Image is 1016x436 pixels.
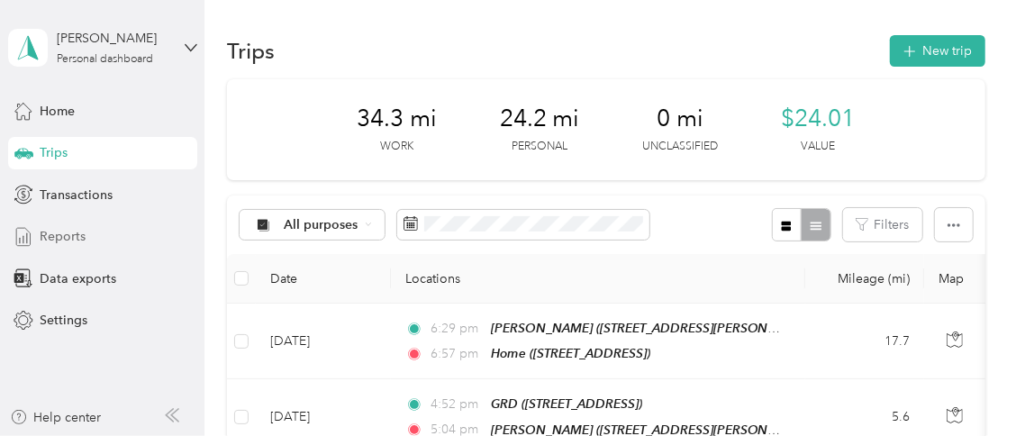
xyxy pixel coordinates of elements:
span: Reports [40,227,86,246]
span: 4:52 pm [431,395,483,414]
span: 0 mi [658,104,704,133]
span: 34.3 mi [357,104,437,133]
iframe: Everlance-gr Chat Button Frame [915,335,1016,436]
button: Filters [843,208,922,241]
span: 6:29 pm [431,319,483,339]
span: 6:57 pm [431,344,483,364]
p: Work [380,139,413,155]
span: Settings [40,311,87,330]
td: 17.7 [805,304,924,379]
th: Map [924,254,987,304]
span: Home [40,102,75,121]
button: Help center [10,408,102,427]
div: Personal dashboard [57,54,153,65]
span: Home ([STREET_ADDRESS]) [491,346,650,360]
th: Date [256,254,391,304]
span: [PERSON_NAME] ([STREET_ADDRESS][PERSON_NAME][PERSON_NAME]) [491,321,921,336]
span: Trips [40,143,68,162]
h1: Trips [227,41,275,60]
span: GRD ([STREET_ADDRESS]) [491,396,642,411]
th: Locations [391,254,805,304]
button: New trip [890,35,985,67]
span: Transactions [40,186,113,204]
p: Value [802,139,836,155]
span: Data exports [40,269,116,288]
span: All purposes [284,219,358,232]
th: Mileage (mi) [805,254,924,304]
p: Personal [512,139,567,155]
div: [PERSON_NAME] [57,29,169,48]
p: Unclassified [643,139,719,155]
td: [DATE] [256,304,391,379]
span: $24.01 [782,104,856,133]
span: 24.2 mi [500,104,580,133]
